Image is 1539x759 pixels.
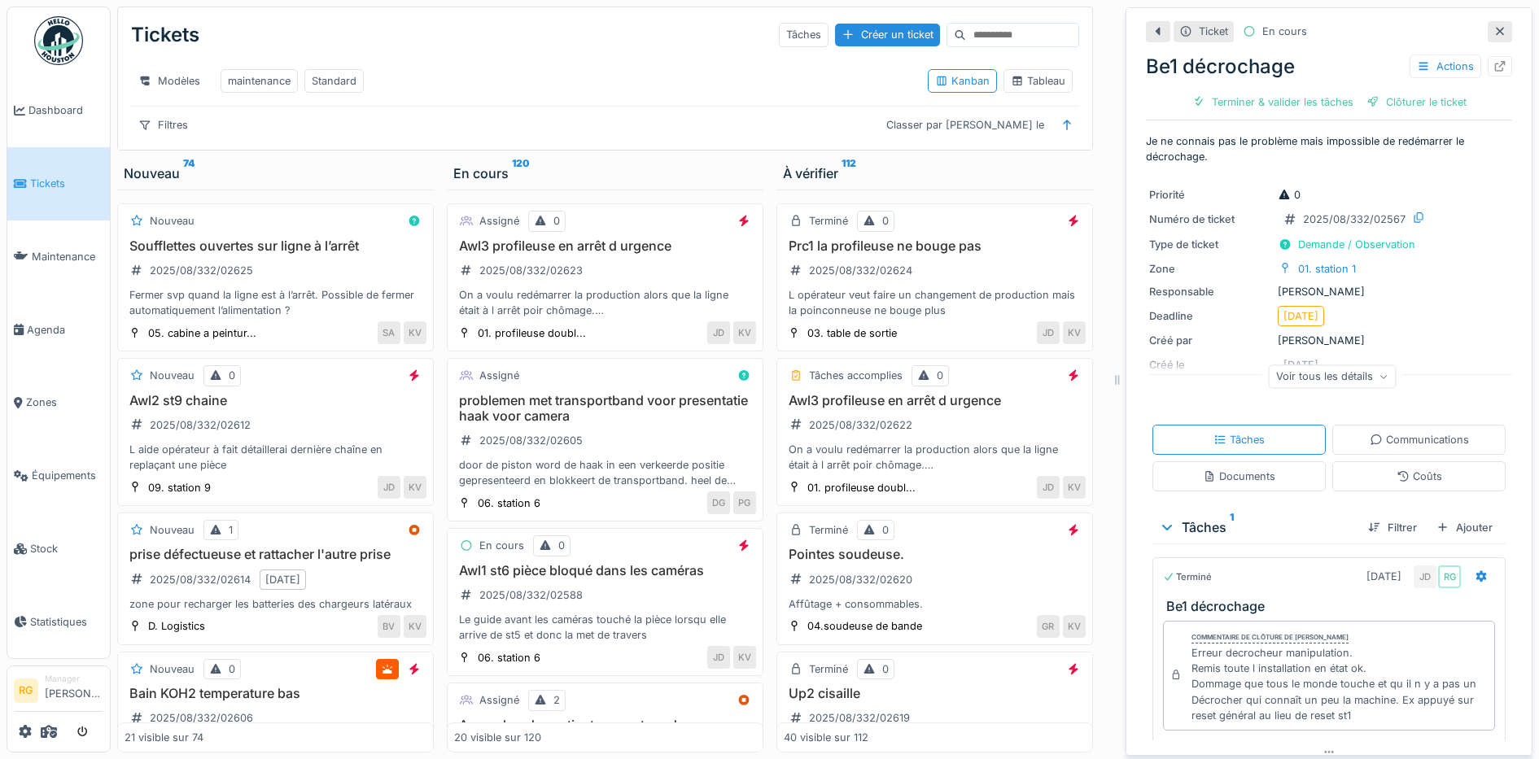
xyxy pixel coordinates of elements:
span: Maintenance [32,249,103,264]
div: En cours [479,538,524,553]
div: Nouveau [150,522,195,538]
div: KV [1063,321,1086,344]
div: Priorité [1149,187,1271,203]
div: Commentaire de clôture de [PERSON_NAME] [1191,632,1349,643]
div: 01. profileuse doubl... [807,480,916,495]
h3: Soufflettes ouvertes sur ligne à l’arrêt [125,238,426,254]
div: Nouveau [150,213,195,229]
div: BV [378,615,400,638]
div: 03. table de sortie [807,325,897,341]
div: 01. profileuse doubl... [478,325,586,341]
div: JD [1037,476,1060,499]
div: Clôturer le ticket [1360,91,1473,113]
div: On a voulu redémarrer la production alors que la ligne était à l arrêt poir chômage. Mais impossi... [454,287,756,318]
div: Tâches [779,23,829,46]
div: Assigné [479,213,519,229]
div: JD [1414,565,1436,588]
a: Maintenance [7,220,110,294]
div: Standard [312,73,356,89]
span: Équipements [32,468,103,483]
div: 2025/08/332/02605 [479,433,583,448]
div: KV [404,476,426,499]
h3: Be1 décrochage [1166,599,1498,614]
div: Tâches [1213,432,1265,447]
div: 40 visible sur 112 [784,730,868,745]
h3: prise défectueuse et rattacher l'autre prise [125,547,426,562]
div: Assigné [479,692,519,708]
div: 2025/08/332/02614 [150,572,251,587]
div: Tâches [1159,517,1355,537]
a: Statistiques [7,585,110,658]
div: 2025/08/332/02619 [809,710,910,726]
h3: Prc1 la profileuse ne bouge pas [784,238,1086,254]
div: 0 [937,368,943,383]
div: door de piston word de haak in een verkeerde positie gepresenteerd en blokkeert de transportband.... [454,457,756,488]
div: Kanban [935,73,990,89]
h3: Bain KOH2 temperature bas [125,686,426,701]
a: Équipements [7,439,110,513]
div: Actions [1410,55,1481,78]
a: Tickets [7,147,110,220]
div: Nouveau [150,661,195,677]
span: Stock [30,541,103,556]
div: 1 [229,522,233,538]
div: 06. station 6 [478,650,540,665]
div: Demande / Observation [1298,237,1415,252]
h3: problemen met transportband voor presentatie haak voor camera [454,393,756,424]
a: Stock [7,513,110,586]
div: Nouveau [150,368,195,383]
div: SA [378,321,400,344]
div: En cours [453,164,757,183]
div: RG [1438,565,1461,588]
div: KV [733,321,756,344]
div: 0 [882,213,889,229]
div: JD [378,476,400,499]
h3: Awl2 st9 chaine [125,393,426,408]
div: 2025/08/332/02567 [1303,212,1406,227]
div: Filtres [131,113,195,137]
div: [DATE] [265,572,300,587]
h3: Pointes soudeuse. [784,547,1086,562]
div: Créer un ticket [835,24,940,46]
h3: Awl3 profileuse en arrêt d urgence [454,238,756,254]
div: 2025/08/332/02622 [809,417,912,433]
div: 0 [229,368,235,383]
sup: 74 [183,164,195,183]
div: KV [404,615,426,638]
div: Fermer svp quand la ligne est à l’arrêt. Possible de fermer automatiquement l’alimentation ? [125,287,426,318]
div: Tableau [1011,73,1065,89]
div: Manager [45,673,103,685]
p: Je ne connais pas le problème mais impossible de redémarrer le décrochage. [1146,133,1512,164]
div: À vérifier [783,164,1086,183]
div: 06. station 6 [478,495,540,511]
div: Modèles [131,69,208,93]
div: [DATE] [1366,569,1401,584]
div: Communications [1370,432,1469,447]
span: Tickets [30,176,103,191]
div: Terminé [1163,570,1212,584]
div: Affûtage + consommables. [784,596,1086,612]
div: 05. cabine a peintur... [148,325,256,341]
div: 04.soudeuse de bande [807,618,922,634]
div: 09. station 9 [148,480,211,495]
div: PG [733,491,756,514]
div: 0 [558,538,565,553]
span: Statistiques [30,614,103,630]
div: Numéro de ticket [1149,212,1271,227]
div: 2025/08/332/02620 [809,572,912,587]
div: Classer par [PERSON_NAME] le [879,113,1052,137]
div: JD [707,321,730,344]
h3: Awl3 profileuse en arrêt d urgence [784,393,1086,408]
span: Dashboard [28,103,103,118]
div: 0 [882,661,889,677]
div: En cours [1262,24,1307,39]
div: 2 [553,692,560,708]
div: 2025/08/332/02624 [809,263,912,278]
a: Zones [7,366,110,439]
div: Terminé [809,213,848,229]
div: GR [1037,615,1060,638]
div: 2025/08/332/02625 [150,263,253,278]
div: Coûts [1397,469,1442,484]
div: 0 [229,661,235,677]
div: Deadline [1149,308,1271,324]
